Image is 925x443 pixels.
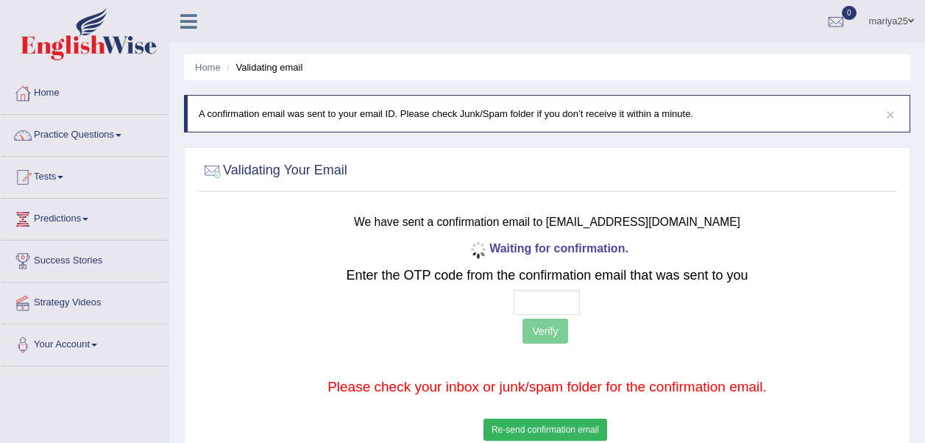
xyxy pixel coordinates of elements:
[354,216,740,228] small: We have sent a confirmation email to [EMAIL_ADDRESS][DOMAIN_NAME]
[1,73,169,110] a: Home
[1,157,169,194] a: Tests
[483,419,607,441] button: Re-send confirmation email
[184,95,910,132] div: A confirmation email was sent to your email ID. Please check Junk/Spam folder if you don’t receiv...
[195,62,221,73] a: Home
[260,377,834,397] p: Please check your inbox or junk/spam folder for the confirmation email.
[466,242,628,255] b: Waiting for confirmation.
[201,160,347,182] h2: Validating Your Email
[1,115,169,152] a: Practice Questions
[842,6,857,20] span: 0
[1,283,169,319] a: Strategy Videos
[886,107,895,122] button: ×
[260,269,834,283] h2: Enter the OTP code from the confirmation email that was sent to you
[466,238,489,261] img: icon-progress-circle-small.gif
[1,199,169,235] a: Predictions
[223,60,302,74] li: Validating email
[1,325,169,361] a: Your Account
[1,241,169,277] a: Success Stories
